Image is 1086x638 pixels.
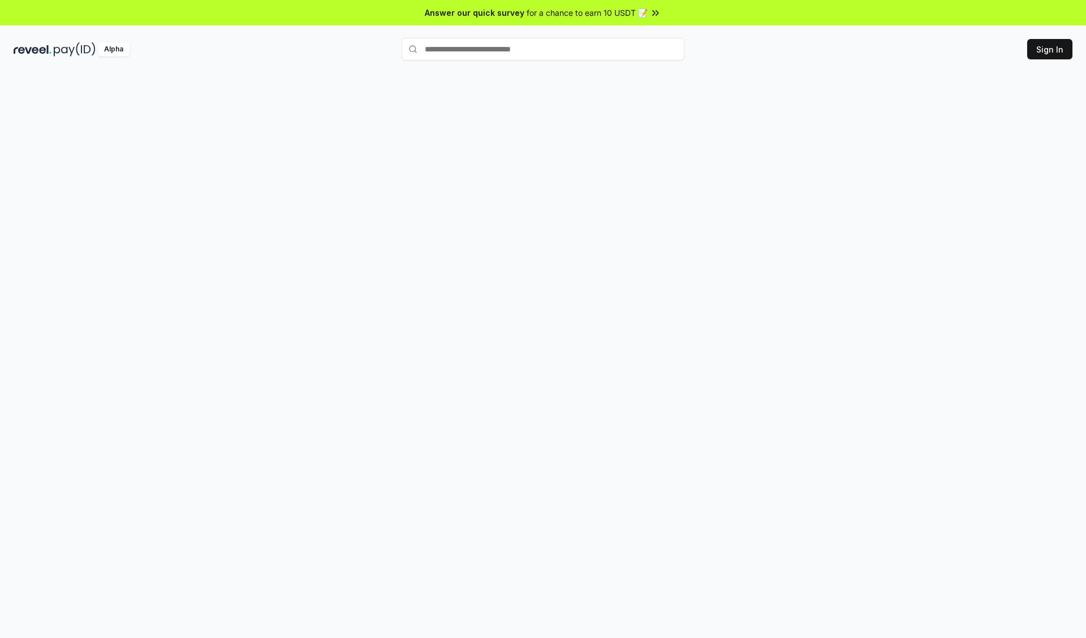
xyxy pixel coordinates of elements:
img: reveel_dark [14,42,51,57]
div: Alpha [98,42,130,57]
img: pay_id [54,42,96,57]
span: for a chance to earn 10 USDT 📝 [527,7,648,19]
button: Sign In [1027,39,1072,59]
span: Answer our quick survey [425,7,524,19]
